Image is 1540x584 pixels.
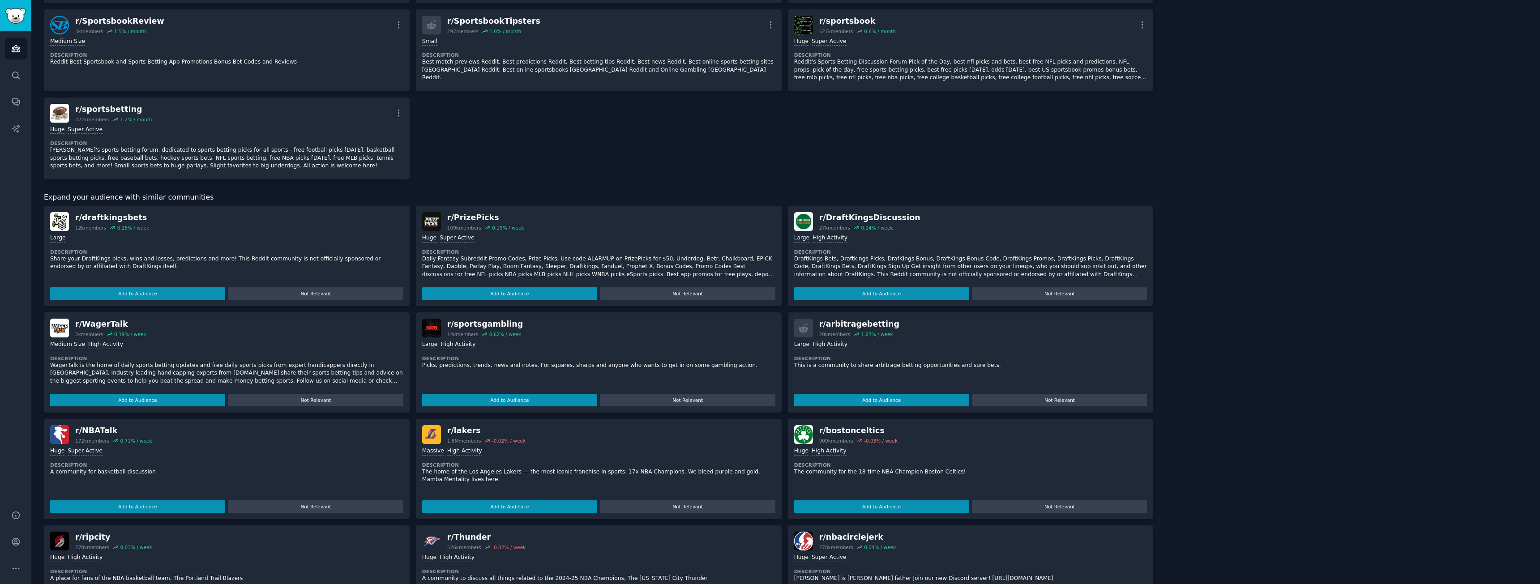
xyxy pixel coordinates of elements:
div: r/ ripcity [75,532,152,543]
dt: Description [794,462,1147,468]
button: Add to Audience [422,394,597,406]
div: Huge [794,38,808,46]
div: Large [794,234,809,243]
div: r/ nbacirclejerk [819,532,896,543]
div: Large [794,341,809,349]
div: 1.2 % / month [120,116,152,123]
p: A community for basketball discussion [50,468,403,476]
div: r/ sportsbetting [75,104,152,115]
div: 14k members [447,331,478,337]
img: sportsgambling [422,319,441,337]
dt: Description [422,568,775,575]
div: Huge [50,554,64,562]
div: 12k members [75,225,106,231]
div: High Activity [813,234,847,243]
div: High Activity [812,447,847,456]
img: DraftKingsDiscussion [794,212,813,231]
div: Huge [50,447,64,456]
div: Huge [794,447,808,456]
div: Super Active [812,38,847,46]
button: Add to Audience [50,394,225,406]
div: Medium Size [50,341,85,349]
div: High Activity [68,554,103,562]
div: r/ NBATalk [75,425,152,436]
img: ripcity [50,532,69,550]
div: 0.62 % / week [489,331,521,337]
div: 909k members [819,438,853,444]
p: Daily Fantasy Subreddit Promo Codes, Prize Picks, Use code ALARMUP on PrizePicks for $50, Underdo... [422,255,775,279]
img: PrizePicks [422,212,441,231]
div: 526k members [447,544,481,550]
dt: Description [50,52,403,58]
button: Add to Audience [50,287,225,300]
button: Add to Audience [794,394,969,406]
div: Small [422,38,437,46]
button: Not Relevant [972,500,1147,513]
div: High Activity [813,341,847,349]
div: -0.03 % / week [864,438,898,444]
a: r/SportsbookTipsters297members1.0% / monthSmallDescriptionBest match previews Reddit, Best predic... [416,9,782,91]
div: 270k members [75,544,109,550]
p: The home of the Los Angeles Lakers — the most iconic franchise in sports. 17x NBA Champions. We b... [422,468,775,484]
dt: Description [422,462,775,468]
img: nbacirclejerk [794,532,813,550]
div: r/ SportsbookReview [75,16,164,27]
a: sportsbookr/sportsbook527kmembers0.6% / monthHugeSuper ActiveDescriptionReddit's Sports Betting D... [788,9,1154,91]
div: Huge [794,554,808,562]
div: 0.03 % / week [120,544,152,550]
div: Huge [422,554,436,562]
p: Picks, predictions, trends, news and notes. For squares, sharps and anyone who wants to get in on... [422,362,775,370]
dt: Description [50,355,403,362]
div: Large [50,234,65,243]
dt: Description [50,568,403,575]
div: 2k members [75,331,103,337]
dt: Description [794,568,1147,575]
div: r/ lakers [447,425,526,436]
img: SportsbookReview [50,16,69,34]
dt: Description [794,52,1147,58]
div: 1.6M members [447,438,481,444]
div: 27k members [819,225,850,231]
div: High Activity [441,341,475,349]
div: r/ Thunder [447,532,526,543]
p: [PERSON_NAME]'s sports betting forum, dedicated to sports betting picks for all sports - free foo... [50,146,403,170]
img: WagerTalk [50,319,69,337]
p: DraftKings Bets, Draftkings Picks, DrafKings Bonus, DraftKings Bonus Code, DraftKings Promos, Dra... [794,255,1147,279]
p: Share your DraftKings picks, wins and losses, predictions and more! This Reddit community is not ... [50,255,403,271]
dt: Description [50,140,403,146]
img: Thunder [422,532,441,550]
button: Not Relevant [972,287,1147,300]
div: 1.0 % / month [489,28,521,34]
div: r/ draftkingsbets [75,212,149,223]
div: High Activity [88,341,123,349]
span: Expand your audience with similar communities [44,192,214,203]
div: -0.02 % / week [492,544,526,550]
a: sportsbettingr/sportsbetting422kmembers1.2% / monthHugeSuper ActiveDescription[PERSON_NAME]'s spo... [44,98,410,179]
p: A community to discuss all things related to the 2024-25 NBA Champions, The [US_STATE] City Thunder [422,575,775,583]
button: Not Relevant [600,500,775,513]
button: Not Relevant [972,394,1147,406]
button: Add to Audience [50,500,225,513]
button: Not Relevant [228,500,403,513]
dt: Description [794,249,1147,255]
button: Add to Audience [794,287,969,300]
img: sportsbook [794,16,813,34]
div: r/ PrizePicks [447,212,524,223]
img: bostonceltics [794,425,813,444]
div: Super Active [68,447,103,456]
img: NBATalk [50,425,69,444]
div: 1.5 % / month [114,28,146,34]
img: sportsbetting [50,104,69,123]
p: [PERSON_NAME] is [PERSON_NAME] father Join our new Discord server! [URL][DOMAIN_NAME] [794,575,1147,583]
p: Reddit Best Sportsbook and Sports Betting App Promotions Bonus Bet Codes and Reviews [50,58,403,66]
dt: Description [794,355,1147,362]
img: lakers [422,425,441,444]
button: Add to Audience [422,500,597,513]
button: Not Relevant [600,394,775,406]
div: Large [422,341,437,349]
div: r/ SportsbookTipsters [447,16,540,27]
div: r/ DraftKingsDiscussion [819,212,920,223]
div: 0.19 % / week [114,331,146,337]
img: GummySearch logo [5,8,26,24]
div: 422k members [75,116,109,123]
